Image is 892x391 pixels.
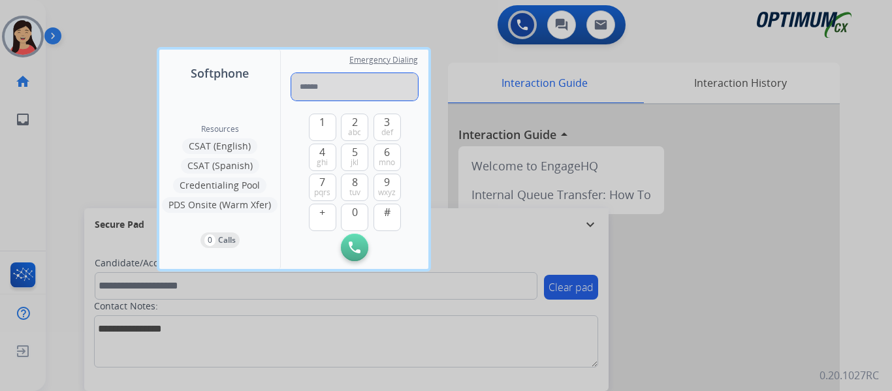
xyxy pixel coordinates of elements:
[348,127,361,138] span: abc
[319,174,325,190] span: 7
[314,187,330,198] span: pqrs
[349,187,360,198] span: tuv
[384,204,390,220] span: #
[200,232,240,248] button: 0Calls
[352,204,358,220] span: 0
[384,114,390,130] span: 3
[379,157,395,168] span: mno
[378,187,396,198] span: wxyz
[349,242,360,253] img: call-button
[349,55,418,65] span: Emergency Dialing
[352,114,358,130] span: 2
[204,234,215,246] p: 0
[374,204,401,231] button: #
[351,157,358,168] span: jkl
[341,204,368,231] button: 0
[341,144,368,171] button: 5jkl
[384,174,390,190] span: 9
[309,204,336,231] button: +
[191,64,249,82] span: Softphone
[201,124,239,134] span: Resources
[162,197,278,213] button: PDS Onsite (Warm Xfer)
[384,144,390,160] span: 6
[218,234,236,246] p: Calls
[309,114,336,141] button: 1
[341,174,368,201] button: 8tuv
[374,144,401,171] button: 6mno
[381,127,393,138] span: def
[374,114,401,141] button: 3def
[317,157,328,168] span: ghi
[309,174,336,201] button: 7pqrs
[820,368,879,383] p: 0.20.1027RC
[181,158,259,174] button: CSAT (Spanish)
[309,144,336,171] button: 4ghi
[341,114,368,141] button: 2abc
[352,174,358,190] span: 8
[319,144,325,160] span: 4
[319,114,325,130] span: 1
[173,178,266,193] button: Credentialing Pool
[352,144,358,160] span: 5
[374,174,401,201] button: 9wxyz
[319,204,325,220] span: +
[182,138,257,154] button: CSAT (English)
